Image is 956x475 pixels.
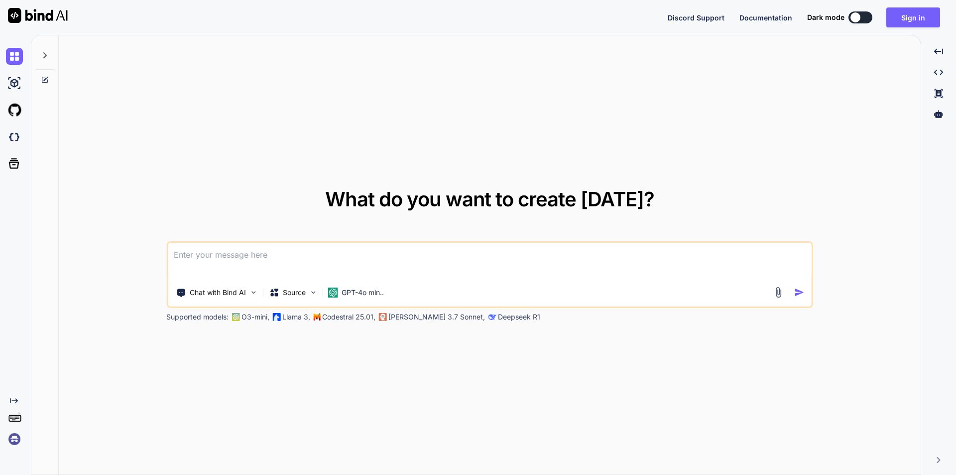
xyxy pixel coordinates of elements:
[313,314,320,320] img: Mistral-AI
[166,312,229,322] p: Supported models:
[309,288,317,297] img: Pick Models
[488,313,496,321] img: claude
[668,12,724,23] button: Discord Support
[6,48,23,65] img: chat
[6,129,23,146] img: darkCloudIdeIcon
[241,312,269,322] p: O3-mini,
[794,287,805,298] img: icon
[6,75,23,92] img: ai-studio
[807,12,844,22] span: Dark mode
[249,288,257,297] img: Pick Tools
[739,13,792,22] span: Documentation
[378,313,386,321] img: claude
[773,287,784,298] img: attachment
[739,12,792,23] button: Documentation
[322,312,375,322] p: Codestral 25.01,
[388,312,485,322] p: [PERSON_NAME] 3.7 Sonnet,
[325,187,654,211] span: What do you want to create [DATE]?
[282,312,310,322] p: Llama 3,
[668,13,724,22] span: Discord Support
[8,8,68,23] img: Bind AI
[283,288,306,298] p: Source
[232,313,239,321] img: GPT-4
[342,288,384,298] p: GPT-4o min..
[498,312,540,322] p: Deepseek R1
[328,288,338,298] img: GPT-4o mini
[6,431,23,448] img: signin
[886,7,940,27] button: Sign in
[272,313,280,321] img: Llama2
[190,288,246,298] p: Chat with Bind AI
[6,102,23,119] img: githubLight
